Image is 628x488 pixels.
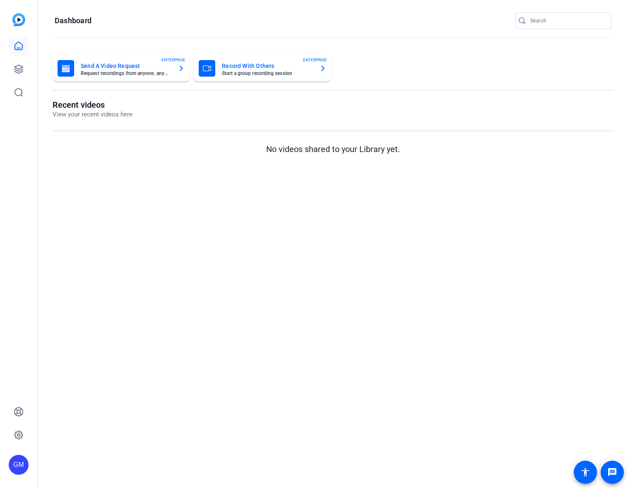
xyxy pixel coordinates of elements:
div: GM [9,455,29,475]
mat-card-subtitle: Start a group recording session [222,71,313,76]
mat-icon: accessibility [580,467,590,477]
p: No videos shared to your Library yet. [53,143,614,155]
span: ENTERPRISE [303,57,327,63]
span: ENTERPRISE [161,57,185,63]
mat-icon: message [607,467,617,477]
input: Search [530,16,605,26]
img: blue-gradient.svg [12,13,25,26]
button: Send A Video RequestRequest recordings from anyone, anywhereENTERPRISE [53,55,190,82]
h1: Recent videos [53,100,132,110]
mat-card-title: Record With Others [222,61,313,71]
mat-card-subtitle: Request recordings from anyone, anywhere [81,71,171,76]
h1: Dashboard [55,16,91,26]
mat-card-title: Send A Video Request [81,61,171,71]
p: View your recent videos here [53,110,132,119]
button: Record With OthersStart a group recording sessionENTERPRISE [194,55,331,82]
